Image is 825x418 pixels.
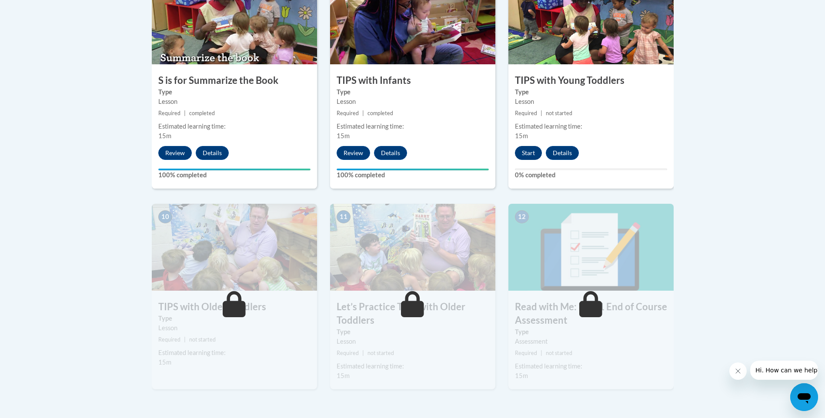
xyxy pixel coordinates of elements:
[337,170,489,180] label: 100% completed
[152,74,317,87] h3: S is for Summarize the Book
[158,314,311,323] label: Type
[790,383,818,411] iframe: Button to launch messaging window
[158,146,192,160] button: Review
[184,336,186,343] span: |
[158,170,311,180] label: 100% completed
[508,204,674,291] img: Course Image
[152,300,317,314] h3: TIPS with Older Toddlers
[362,110,364,116] span: |
[337,210,351,223] span: 11
[337,122,489,131] div: Estimated learning time:
[515,97,667,106] div: Lesson
[158,132,171,139] span: 15m
[508,300,674,327] h3: Read with Me: Part 1 End of Course Assessment
[515,210,529,223] span: 12
[184,110,186,116] span: |
[158,110,180,116] span: Required
[515,87,667,97] label: Type
[330,300,495,327] h3: Let’s Practice TIPS with Older Toddlers
[189,336,216,343] span: not started
[158,122,311,131] div: Estimated learning time:
[158,210,172,223] span: 10
[337,350,359,356] span: Required
[337,132,350,139] span: 15m
[158,358,171,366] span: 15m
[515,372,528,379] span: 15m
[158,348,311,358] div: Estimated learning time:
[515,122,667,131] div: Estimated learning time:
[546,146,579,160] button: Details
[515,132,528,139] span: 15m
[515,327,667,337] label: Type
[750,361,818,380] iframe: Message from company
[337,87,489,97] label: Type
[546,110,572,116] span: not started
[337,327,489,337] label: Type
[330,74,495,87] h3: TIPS with Infants
[337,337,489,346] div: Lesson
[152,204,317,291] img: Course Image
[337,146,370,160] button: Review
[541,110,542,116] span: |
[158,87,311,97] label: Type
[158,169,311,170] div: Your progress
[189,110,215,116] span: completed
[367,110,393,116] span: completed
[515,350,537,356] span: Required
[337,97,489,106] div: Lesson
[330,204,495,291] img: Course Image
[515,146,542,160] button: Start
[515,362,667,371] div: Estimated learning time:
[515,170,667,180] label: 0% completed
[374,146,407,160] button: Details
[508,74,674,87] h3: TIPS with Young Toddlers
[367,350,394,356] span: not started
[337,362,489,371] div: Estimated learning time:
[337,372,350,379] span: 15m
[337,169,489,170] div: Your progress
[337,110,359,116] span: Required
[196,146,229,160] button: Details
[158,97,311,106] div: Lesson
[5,6,70,13] span: Hi. How can we help?
[158,336,180,343] span: Required
[541,350,542,356] span: |
[515,337,667,346] div: Assessment
[362,350,364,356] span: |
[546,350,572,356] span: not started
[515,110,537,116] span: Required
[158,323,311,333] div: Lesson
[729,362,747,380] iframe: Close message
